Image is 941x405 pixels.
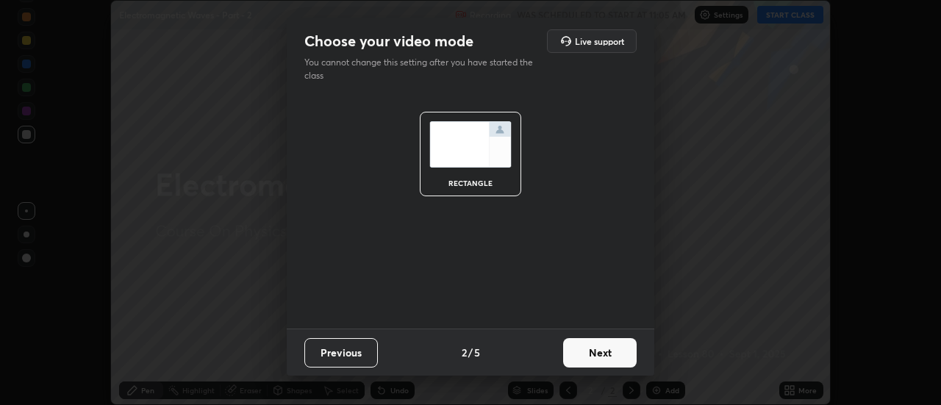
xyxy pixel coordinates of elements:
button: Next [563,338,637,368]
img: normalScreenIcon.ae25ed63.svg [429,121,512,168]
h5: Live support [575,37,624,46]
h4: 5 [474,345,480,360]
p: You cannot change this setting after you have started the class [304,56,543,82]
h4: / [468,345,473,360]
button: Previous [304,338,378,368]
div: rectangle [441,179,500,187]
h4: 2 [462,345,467,360]
h2: Choose your video mode [304,32,473,51]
